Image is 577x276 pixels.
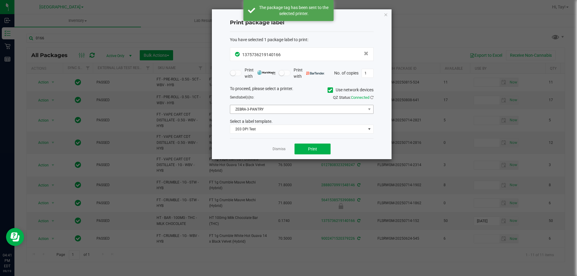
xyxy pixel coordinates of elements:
span: In Sync [235,51,241,57]
h4: Print package label [230,19,374,27]
span: Print with [245,67,276,80]
a: Dismiss [273,147,285,152]
div: To proceed, please select a printer. [225,86,378,95]
span: Print [308,147,317,151]
span: label(s) [238,95,250,99]
span: ZEBRA-3-PANTRY [230,105,366,114]
label: Use network devices [328,87,374,93]
span: 1375736219140166 [242,52,281,57]
img: bartender.png [306,72,325,75]
span: Send to: [230,95,254,99]
span: 203 DPI Test [230,125,366,133]
div: The package tag has been sent to the selected printer. [258,5,329,17]
button: Print [295,144,331,154]
span: Connected [351,95,369,100]
span: QZ Status: [333,95,374,100]
iframe: Resource center [6,228,24,246]
img: mark_magic_cybra.png [257,70,276,75]
div: : [230,37,374,43]
div: Select a label template. [225,118,378,125]
span: You have selected 1 package label to print [230,37,307,42]
span: Print with [294,67,325,80]
span: No. of copies [334,70,359,75]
